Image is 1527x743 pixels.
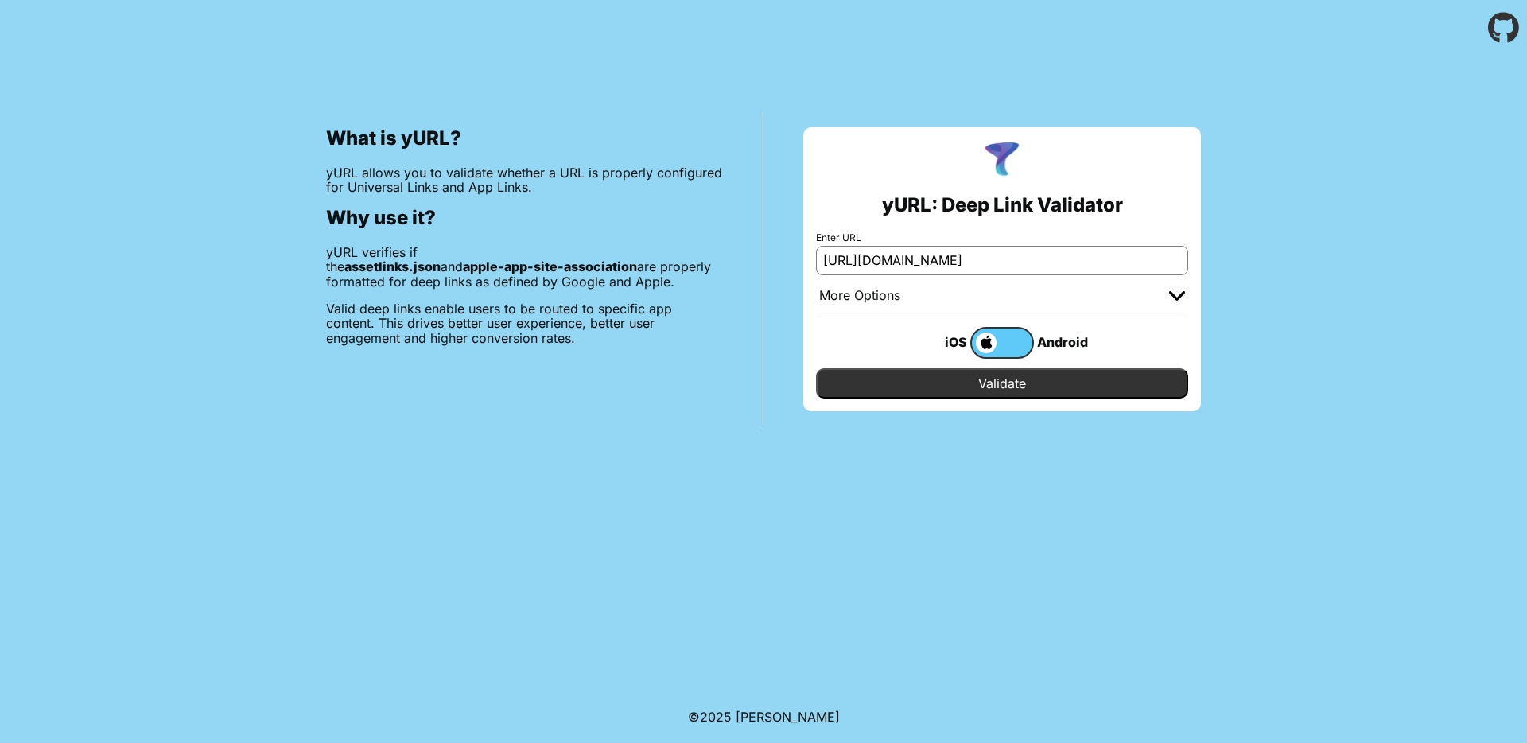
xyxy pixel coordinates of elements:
a: Michael Ibragimchayev's Personal Site [736,709,840,725]
b: assetlinks.json [344,259,441,274]
h2: yURL: Deep Link Validator [882,194,1123,216]
h2: What is yURL? [326,127,723,150]
span: 2025 [700,709,732,725]
b: apple-app-site-association [463,259,637,274]
img: chevron [1169,291,1185,301]
input: e.g. https://app.chayev.com/xyx [816,246,1188,274]
footer: © [688,690,840,743]
p: Valid deep links enable users to be routed to specific app content. This drives better user exper... [326,301,723,345]
div: Android [1034,332,1098,352]
img: yURL Logo [981,140,1023,181]
p: yURL verifies if the and are properly formatted for deep links as defined by Google and Apple. [326,245,723,289]
p: yURL allows you to validate whether a URL is properly configured for Universal Links and App Links. [326,165,723,195]
div: iOS [907,332,970,352]
div: More Options [819,288,900,304]
h2: Why use it? [326,207,723,229]
input: Validate [816,368,1188,399]
label: Enter URL [816,232,1188,243]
